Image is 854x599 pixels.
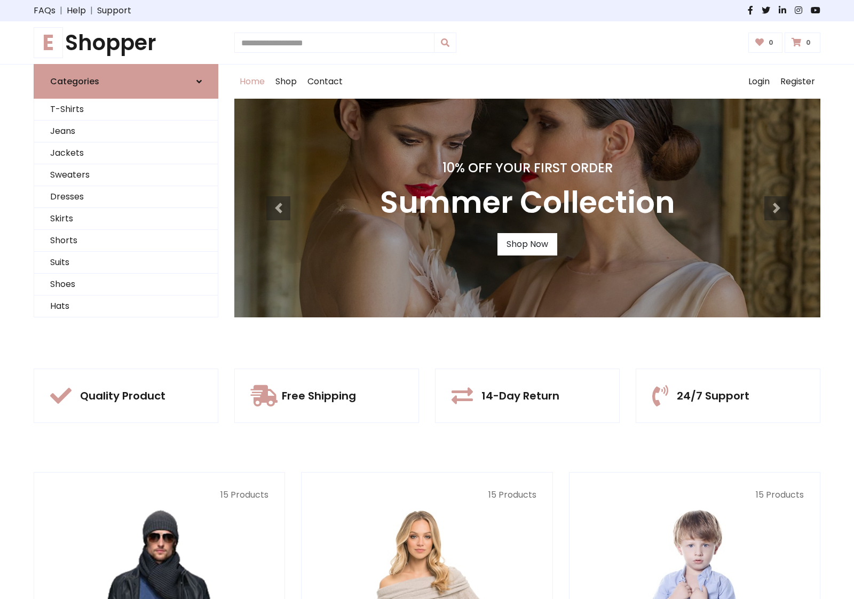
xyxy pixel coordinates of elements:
h5: Free Shipping [282,389,356,402]
a: Shop [270,65,302,99]
a: T-Shirts [34,99,218,121]
a: Suits [34,252,218,274]
span: | [86,4,97,17]
span: E [34,27,63,58]
a: Shop Now [497,233,557,255]
h1: Shopper [34,30,218,55]
h5: 14-Day Return [481,389,559,402]
h6: Categories [50,76,99,86]
a: Categories [34,64,218,99]
h5: 24/7 Support [677,389,749,402]
a: 0 [748,33,783,53]
a: Jeans [34,121,218,142]
a: Sweaters [34,164,218,186]
h4: 10% Off Your First Order [380,161,675,176]
h5: Quality Product [80,389,165,402]
a: Shorts [34,230,218,252]
a: Login [743,65,775,99]
a: Home [234,65,270,99]
a: Dresses [34,186,218,208]
a: Hats [34,295,218,317]
a: Register [775,65,820,99]
p: 15 Products [318,489,536,501]
span: | [56,4,67,17]
a: Support [97,4,131,17]
a: Jackets [34,142,218,164]
a: EShopper [34,30,218,55]
a: FAQs [34,4,56,17]
h3: Summer Collection [380,185,675,220]
span: 0 [766,38,776,47]
p: 15 Products [50,489,268,501]
span: 0 [803,38,813,47]
a: Help [67,4,86,17]
a: Shoes [34,274,218,295]
a: 0 [785,33,820,53]
p: 15 Products [586,489,804,501]
a: Contact [302,65,348,99]
a: Skirts [34,208,218,230]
